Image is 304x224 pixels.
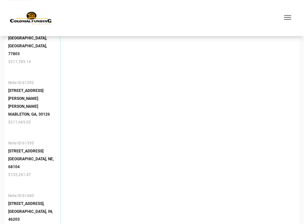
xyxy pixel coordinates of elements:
[8,193,22,198] span: Note ID:
[8,58,57,66] div: $211,789.14
[8,34,57,58] div: [GEOGRAPHIC_DATA], [GEOGRAPHIC_DATA], 77803
[8,80,22,85] span: Note ID:
[22,80,34,85] span: 61392
[22,193,34,198] span: 61460
[8,155,57,171] div: [GEOGRAPHIC_DATA], NE, 68104
[8,118,57,126] div: $211,669.02
[8,147,57,155] div: [STREET_ADDRESS]
[8,87,57,110] div: [STREET_ADDRESS][PERSON_NAME][PERSON_NAME]
[8,208,57,223] div: [GEOGRAPHIC_DATA], IN, 46203
[8,110,57,118] div: Mableton, GA, 30126
[8,141,22,146] span: Note ID:
[10,11,52,25] img: NoteUnlimited
[8,200,57,208] div: [STREET_ADDRESS],
[22,141,34,146] span: 61395
[8,171,57,179] div: $133,261.47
